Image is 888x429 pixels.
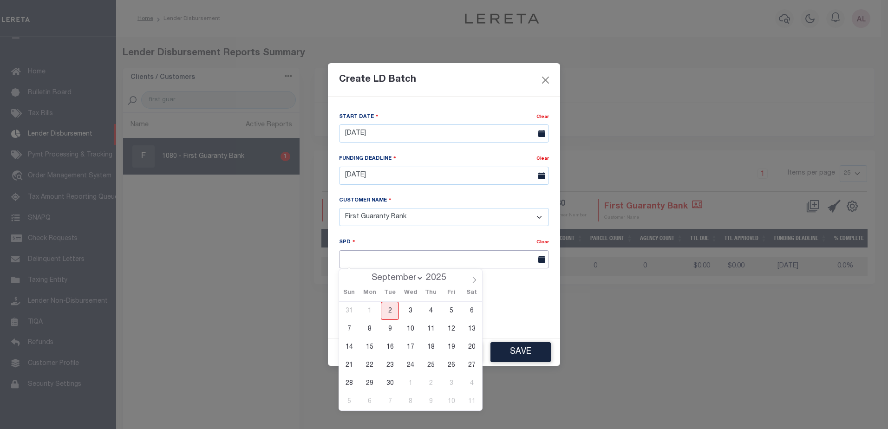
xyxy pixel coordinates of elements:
span: September 5, 2025 [442,302,460,320]
label: SPD [339,238,355,247]
a: Clear [536,115,549,119]
span: September 25, 2025 [422,356,440,374]
label: Start Date [339,112,379,121]
span: September 9, 2025 [381,320,399,338]
span: October 11, 2025 [463,392,481,410]
span: September 27, 2025 [463,356,481,374]
span: September 12, 2025 [442,320,460,338]
span: September 15, 2025 [360,338,379,356]
select: Month [367,273,424,283]
span: September 2, 2025 [381,302,399,320]
span: Tue [380,290,400,296]
a: Clear [536,240,549,245]
span: October 7, 2025 [381,392,399,410]
span: September 28, 2025 [340,374,358,392]
span: September 3, 2025 [401,302,419,320]
span: September 13, 2025 [463,320,481,338]
span: September 4, 2025 [422,302,440,320]
span: September 29, 2025 [360,374,379,392]
span: October 1, 2025 [401,374,419,392]
span: September 30, 2025 [381,374,399,392]
span: September 19, 2025 [442,338,460,356]
button: Close [540,74,552,86]
span: September 26, 2025 [442,356,460,374]
span: Mon [359,290,380,296]
span: September 20, 2025 [463,338,481,356]
span: September 23, 2025 [381,356,399,374]
input: Year [424,273,454,283]
span: October 2, 2025 [422,374,440,392]
a: Clear [536,156,549,161]
span: September 7, 2025 [340,320,358,338]
span: September 8, 2025 [360,320,379,338]
label: Customer Name [339,196,392,205]
span: October 5, 2025 [340,392,358,410]
span: September 16, 2025 [381,338,399,356]
span: September 11, 2025 [422,320,440,338]
span: October 9, 2025 [422,392,440,410]
span: October 6, 2025 [360,392,379,410]
span: September 17, 2025 [401,338,419,356]
span: October 3, 2025 [442,374,460,392]
span: October 8, 2025 [401,392,419,410]
span: October 10, 2025 [442,392,460,410]
label: Funding Deadline [339,154,396,163]
span: September 24, 2025 [401,356,419,374]
span: October 4, 2025 [463,374,481,392]
button: Save [490,342,551,362]
h5: Create LD Batch [339,74,416,85]
span: Wed [400,290,421,296]
span: September 10, 2025 [401,320,419,338]
span: September 22, 2025 [360,356,379,374]
span: August 31, 2025 [340,302,358,320]
span: September 1, 2025 [360,302,379,320]
span: Fri [441,290,462,296]
span: September 18, 2025 [422,338,440,356]
span: September 6, 2025 [463,302,481,320]
span: September 21, 2025 [340,356,358,374]
span: Thu [421,290,441,296]
span: September 14, 2025 [340,338,358,356]
span: Sun [339,290,359,296]
span: Sat [462,290,482,296]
